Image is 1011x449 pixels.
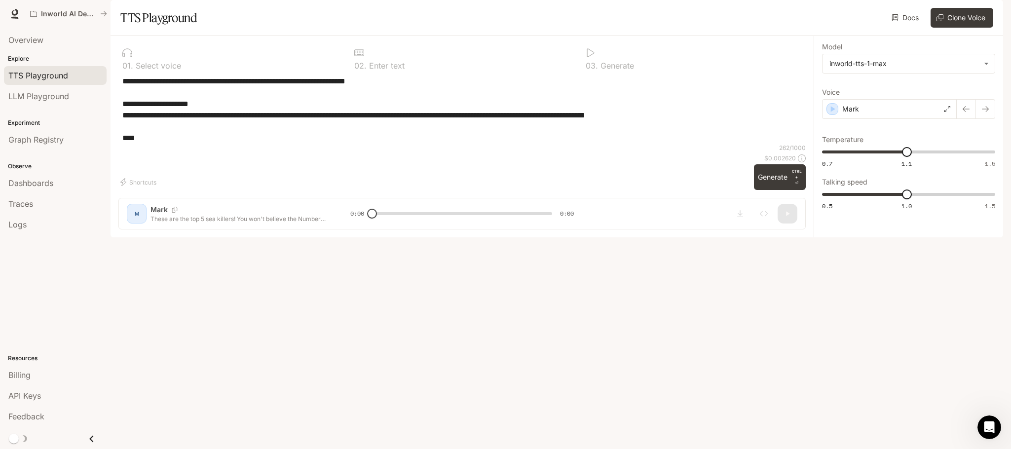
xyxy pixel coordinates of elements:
[842,104,859,114] p: Mark
[890,8,923,28] a: Docs
[41,10,96,18] p: Inworld AI Demos
[791,168,802,180] p: CTRL +
[985,202,995,210] span: 1.5
[354,62,367,70] p: 0 2 .
[985,159,995,168] span: 1.5
[829,59,979,69] div: inworld-tts-1-max
[754,164,806,190] button: GenerateCTRL +⏎
[122,62,133,70] p: 0 1 .
[823,54,995,73] div: inworld-tts-1-max
[586,62,598,70] p: 0 3 .
[26,4,112,24] button: All workspaces
[977,415,1001,439] iframe: Intercom live chat
[367,62,405,70] p: Enter text
[901,202,912,210] span: 1.0
[822,202,832,210] span: 0.5
[931,8,993,28] button: Clone Voice
[901,159,912,168] span: 1.1
[822,43,842,50] p: Model
[822,179,867,186] p: Talking speed
[133,62,181,70] p: Select voice
[822,159,832,168] span: 0.7
[822,136,863,143] p: Temperature
[791,168,802,186] p: ⏎
[120,8,197,28] h1: TTS Playground
[598,62,634,70] p: Generate
[822,89,840,96] p: Voice
[118,174,160,190] button: Shortcuts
